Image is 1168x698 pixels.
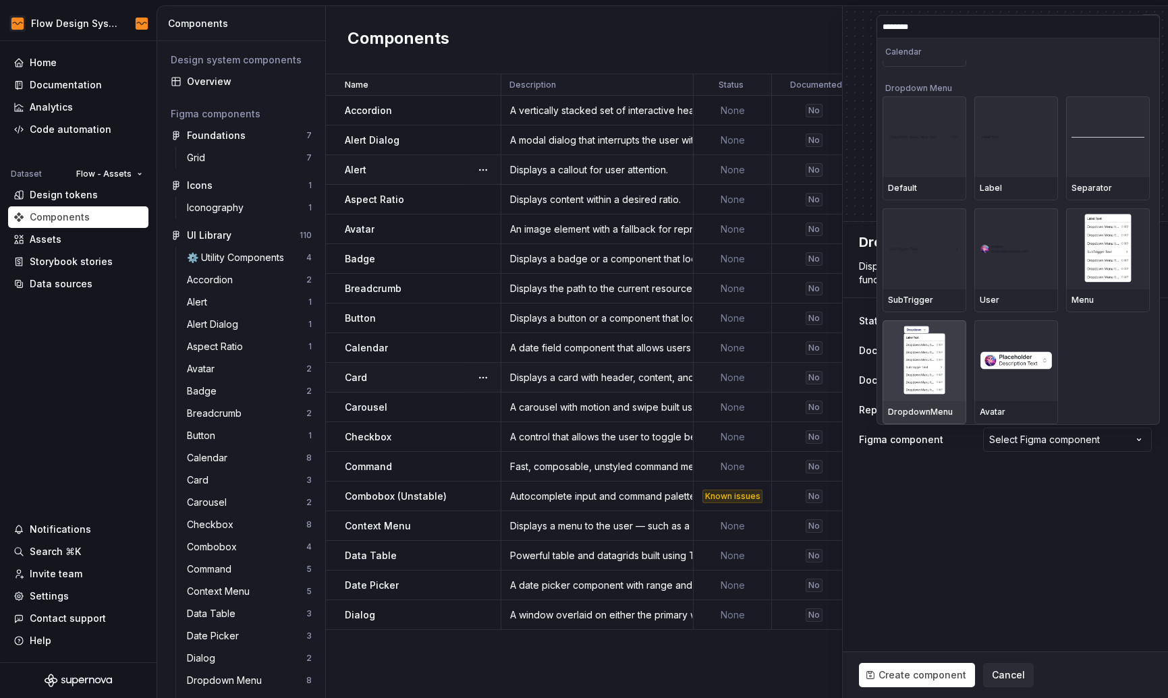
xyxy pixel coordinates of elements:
div: DropdownMenu [888,407,961,417]
div: Dropdown Menu [883,75,1150,96]
div: Label [980,183,1053,194]
div: User [980,295,1053,306]
div: Menu [1072,295,1144,306]
div: Default [888,183,961,194]
div: Separator [1072,183,1144,194]
div: Calendar [883,38,1150,60]
div: SubTrigger [888,295,961,306]
div: Avatar [980,407,1053,417]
